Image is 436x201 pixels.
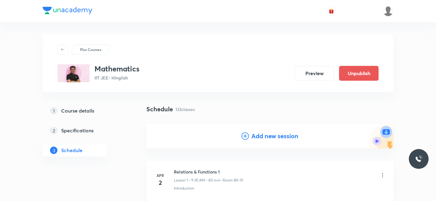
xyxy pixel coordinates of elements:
[383,6,393,16] img: Mukesh Gupta
[94,64,140,73] h3: Mathematics
[154,178,166,187] h4: 2
[295,66,334,81] button: Preview
[415,155,422,163] img: ttu
[251,131,298,141] h4: Add new session
[326,6,336,16] button: avatar
[50,127,57,134] p: 2
[43,124,127,137] a: 2Specifications
[80,47,101,52] p: Plus Courses
[61,107,94,114] h5: Course details
[339,66,379,81] button: Unpublish
[175,106,195,113] p: 133 classes
[61,127,94,134] h5: Specifications
[43,7,92,14] img: Company Logo
[146,105,173,114] h4: Schedule
[50,147,57,154] p: 3
[43,7,92,16] a: Company Logo
[174,177,220,183] p: Lesson 1 • 9:30 AM • 80 min
[174,169,243,175] h6: Relations & Functions 1
[369,124,393,148] img: Add
[61,147,82,154] h5: Schedule
[329,8,334,14] img: avatar
[50,107,57,114] p: 1
[94,75,140,81] p: IIT JEE • Hinglish
[154,173,166,178] h6: Apr
[57,64,90,82] img: 7511F1BD-A60F-4DF2-AA2E-030939C32B22_plus.png
[174,186,194,191] p: Introduction
[220,177,243,183] p: • Room BK 01
[43,105,127,117] a: 1Course details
